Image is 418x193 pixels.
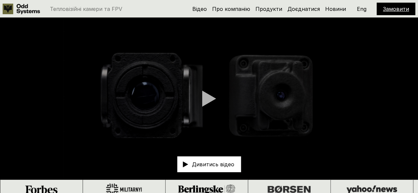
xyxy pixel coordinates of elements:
a: Доєднатися [287,6,320,12]
p: Eng [357,6,366,12]
a: Відео [192,6,207,12]
a: Новини [325,6,346,12]
a: Про компанію [212,6,250,12]
p: Дивитись відео [192,162,234,167]
p: Тепловізійні камери та FPV [50,6,122,12]
a: Продукти [255,6,282,12]
a: Замовити [383,6,409,12]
